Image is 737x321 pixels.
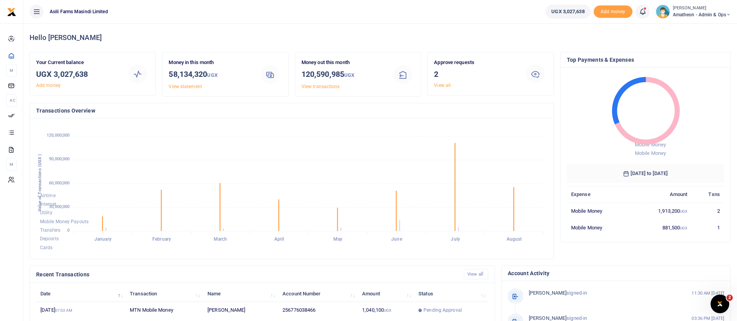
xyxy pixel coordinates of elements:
[344,72,354,78] small: UGX
[594,5,632,18] span: Add money
[301,59,385,67] p: Money out this month
[711,295,729,313] iframe: Intercom live chat
[434,68,517,80] h3: 2
[36,83,61,88] a: Add money
[40,201,56,207] span: Internet
[55,308,73,312] small: 07:02 AM
[49,180,70,186] tspan: 60,000,000
[169,84,202,89] a: View statement
[567,164,724,183] h6: [DATE] to [DATE]
[567,219,631,236] td: Mobile Money
[36,59,120,67] p: Your Current balance
[673,5,731,12] small: [PERSON_NAME]
[635,142,666,147] span: Mobile Money
[36,302,125,319] td: [DATE]
[656,5,670,19] img: profile-user
[358,285,414,302] th: Amount: activate to sort column ascending
[384,308,391,312] small: UGX
[207,72,217,78] small: UGX
[529,290,566,296] span: [PERSON_NAME]
[94,237,112,242] tspan: January
[635,150,666,156] span: Mobile Money
[7,7,16,17] img: logo-small
[631,219,692,236] td: 881,500
[551,8,584,16] span: UGX 3,027,638
[451,237,460,242] tspan: July
[40,236,59,242] span: Deposits
[594,8,632,14] a: Add money
[680,209,687,213] small: UGX
[358,302,414,319] td: 1,040,100
[301,68,385,81] h3: 120,590,985
[414,285,488,302] th: Status: activate to sort column ascending
[169,59,252,67] p: Money in this month
[529,315,566,321] span: [PERSON_NAME]
[36,285,125,302] th: Date: activate to sort column descending
[47,133,70,138] tspan: 120,000,000
[278,285,358,302] th: Account Number: activate to sort column ascending
[692,219,724,236] td: 1
[36,106,547,115] h4: Transactions Overview
[274,237,284,242] tspan: April
[301,84,340,89] a: View transactions
[30,33,731,42] h4: Hello [PERSON_NAME]
[529,289,675,297] p: signed-in
[542,5,593,19] li: Wallet ballance
[434,59,517,67] p: Approve requests
[508,269,724,278] h4: Account Activity
[631,186,692,203] th: Amount
[680,226,687,230] small: UGX
[36,68,120,80] h3: UGX 3,027,638
[36,270,458,279] h4: Recent Transactions
[169,68,252,81] h3: 58,134,320
[40,219,89,224] span: Mobile Money Payouts
[125,285,203,302] th: Transaction: activate to sort column ascending
[203,285,278,302] th: Name: activate to sort column ascending
[49,157,70,162] tspan: 90,000,000
[464,269,488,279] a: View all
[507,237,522,242] tspan: August
[567,56,724,64] h4: Top Payments & Expenses
[692,186,724,203] th: Txns
[278,302,358,319] td: 256776038466
[214,237,227,242] tspan: March
[40,227,60,233] span: Transfers
[631,203,692,219] td: 1,913,200
[656,5,731,19] a: profile-user [PERSON_NAME] Amatheon - Admin & Ops
[673,11,731,18] span: Amatheon - Admin & Ops
[37,154,42,212] text: Value of Transactions (UGX )
[423,307,462,314] span: Pending Approval
[125,302,203,319] td: MTN Mobile Money
[152,237,171,242] tspan: February
[6,64,17,77] li: M
[49,204,70,209] tspan: 30,000,000
[727,295,733,301] span: 2
[333,237,342,242] tspan: May
[40,245,53,250] span: Cards
[6,94,17,107] li: Ac
[6,158,17,171] li: M
[40,193,56,198] span: Airtime
[40,210,52,216] span: Utility
[567,203,631,219] td: Mobile Money
[391,237,402,242] tspan: June
[47,8,111,15] span: Asili Farms Masindi Limited
[594,5,632,18] li: Toup your wallet
[67,228,70,233] tspan: 0
[203,302,278,319] td: [PERSON_NAME]
[7,9,16,14] a: logo-small logo-large logo-large
[434,83,451,88] a: View all
[692,290,724,297] small: 11:30 AM [DATE]
[545,5,590,19] a: UGX 3,027,638
[692,203,724,219] td: 2
[567,186,631,203] th: Expense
